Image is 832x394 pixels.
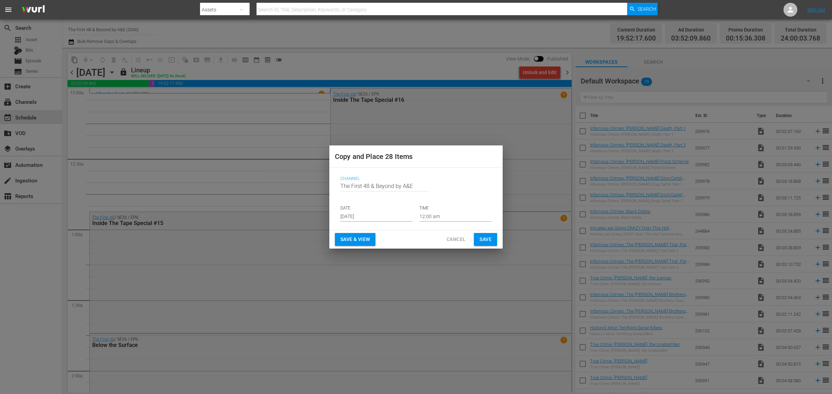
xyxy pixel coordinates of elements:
button: Cancel [441,233,471,246]
button: Save [474,233,497,246]
p: TIME [419,205,492,211]
span: Save & View [340,235,370,244]
a: Sign Out [807,7,825,12]
p: DATE [340,205,413,211]
span: Save [479,235,492,244]
img: ans4CAIJ8jUAAAAAAAAAAAAAAAAAAAAAAAAgQb4GAAAAAAAAAAAAAAAAAAAAAAAAJMjXAAAAAAAAAAAAAAAAAAAAAAAAgAT5G... [17,2,50,18]
span: Channel [340,176,488,182]
button: Save & View [335,233,375,246]
span: Search [638,3,656,15]
span: Cancel [447,235,466,244]
span: menu [4,6,12,14]
h2: Copy and Place 28 Items [335,151,497,162]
